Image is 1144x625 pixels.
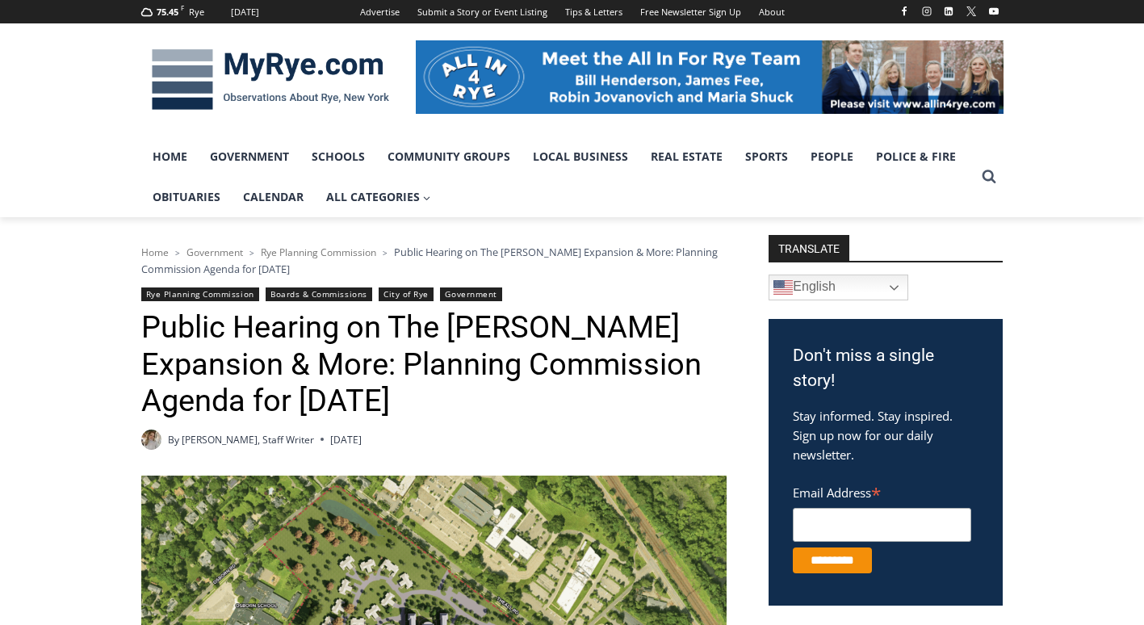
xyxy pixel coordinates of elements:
[793,406,978,464] p: Stay informed. Stay inspired. Sign up now for our daily newsletter.
[157,6,178,18] span: 75.45
[799,136,865,177] a: People
[249,247,254,258] span: >
[189,5,204,19] div: Rye
[330,432,362,447] time: [DATE]
[175,247,180,258] span: >
[416,40,1004,113] img: All in for Rye
[939,2,958,21] a: Linkedin
[639,136,734,177] a: Real Estate
[383,247,388,258] span: >
[984,2,1004,21] a: YouTube
[141,245,718,275] span: Public Hearing on The [PERSON_NAME] Expansion & More: Planning Commission Agenda for [DATE]
[315,177,442,217] a: All Categories
[141,177,232,217] a: Obituaries
[141,136,974,218] nav: Primary Navigation
[793,343,978,394] h3: Don't miss a single story!
[186,245,243,259] a: Government
[141,430,161,450] img: (PHOTO: MyRye.com Summer 2023 intern Beatrice Larzul.)
[769,275,908,300] a: English
[266,287,372,301] a: Boards & Commissions
[261,245,376,259] a: Rye Planning Commission
[376,136,522,177] a: Community Groups
[141,244,727,277] nav: Breadcrumbs
[231,5,259,19] div: [DATE]
[379,287,434,301] a: City of Rye
[793,476,971,505] label: Email Address
[141,430,161,450] a: Author image
[734,136,799,177] a: Sports
[141,245,169,259] a: Home
[181,3,184,12] span: F
[199,136,300,177] a: Government
[141,287,259,301] a: Rye Planning Commission
[895,2,914,21] a: Facebook
[326,188,431,206] span: All Categories
[773,278,793,297] img: en
[141,38,400,122] img: MyRye.com
[440,287,501,301] a: Government
[300,136,376,177] a: Schools
[769,235,849,261] strong: TRANSLATE
[182,433,314,447] a: [PERSON_NAME], Staff Writer
[865,136,967,177] a: Police & Fire
[232,177,315,217] a: Calendar
[917,2,937,21] a: Instagram
[974,162,1004,191] button: View Search Form
[962,2,981,21] a: X
[141,136,199,177] a: Home
[168,432,179,447] span: By
[141,309,727,420] h1: Public Hearing on The [PERSON_NAME] Expansion & More: Planning Commission Agenda for [DATE]
[522,136,639,177] a: Local Business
